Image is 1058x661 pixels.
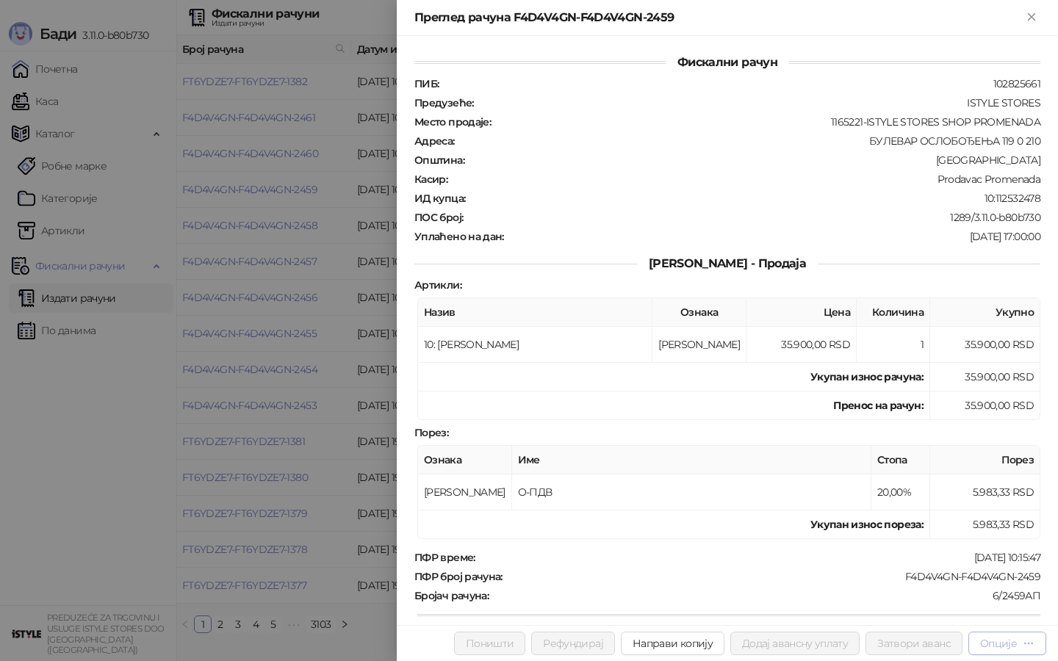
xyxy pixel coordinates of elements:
strong: Уплаћено на дан : [414,230,504,243]
div: 6/2459АП [490,589,1042,602]
button: Направи копију [621,632,724,655]
td: 10: [PERSON_NAME] [418,327,652,363]
td: 20,00% [871,474,930,510]
button: Рефундирај [531,632,615,655]
td: 35.900,00 RSD [930,363,1040,391]
strong: Адреса : [414,134,455,148]
strong: ПОС број : [414,211,463,224]
strong: ПФР време : [414,551,475,564]
td: 35.900,00 RSD [930,391,1040,420]
strong: ПИБ : [414,77,439,90]
div: 102825661 [440,77,1042,90]
button: Поништи [454,632,526,655]
span: [PERSON_NAME] - Продаја [637,256,818,270]
td: [PERSON_NAME] [652,327,746,363]
td: [PERSON_NAME] [418,474,512,510]
th: Порез [930,446,1040,474]
th: Укупно [930,298,1040,327]
div: Опције [980,637,1017,650]
th: Цена [746,298,857,327]
td: 35.900,00 RSD [746,327,857,363]
div: [GEOGRAPHIC_DATA] [466,153,1042,167]
div: F4D4V4GN-F4D4V4GN-2459 [504,570,1042,583]
td: 1 [857,327,930,363]
div: 1165221-ISTYLE STORES SHOP PROMENADA [492,115,1042,129]
div: БУЛЕВАР ОСЛОБОЂЕЊА 119 0 210 [456,134,1042,148]
strong: ИД купца : [414,192,465,205]
strong: Укупан износ рачуна : [810,370,924,383]
div: [DATE] 10:15:47 [477,551,1042,564]
strong: Пренос на рачун : [833,399,924,412]
div: 10:112532478 [467,192,1042,205]
th: Стопа [871,446,930,474]
button: Затвори аванс [866,632,962,655]
strong: Касир : [414,173,447,186]
button: Додај авансну уплату [730,632,860,655]
strong: Место продаје : [414,115,491,129]
strong: Бројач рачуна : [414,589,489,602]
strong: Порез : [414,426,448,439]
th: Количина [857,298,930,327]
td: О-ПДВ [512,474,871,510]
div: Prodavac Promenada [449,173,1042,186]
button: Опције [968,632,1046,655]
button: Close [1023,9,1040,26]
th: Име [512,446,871,474]
td: 5.983,33 RSD [930,474,1040,510]
td: 5.983,33 RSD [930,510,1040,539]
strong: Артикли : [414,278,461,292]
div: Преглед рачуна F4D4V4GN-F4D4V4GN-2459 [414,9,1023,26]
span: Направи копију [633,637,713,650]
strong: Предузеће : [414,96,474,109]
th: Ознака [652,298,746,327]
th: Ознака [418,446,512,474]
div: [DATE] 17:00:00 [505,230,1042,243]
strong: Општина : [414,153,464,167]
span: Фискални рачун [666,55,789,69]
th: Назив [418,298,652,327]
td: 35.900,00 RSD [930,327,1040,363]
strong: Укупан износ пореза: [810,518,924,531]
div: 1289/3.11.0-b80b730 [464,211,1042,224]
strong: ПФР број рачуна : [414,570,503,583]
div: ISTYLE STORES [475,96,1042,109]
